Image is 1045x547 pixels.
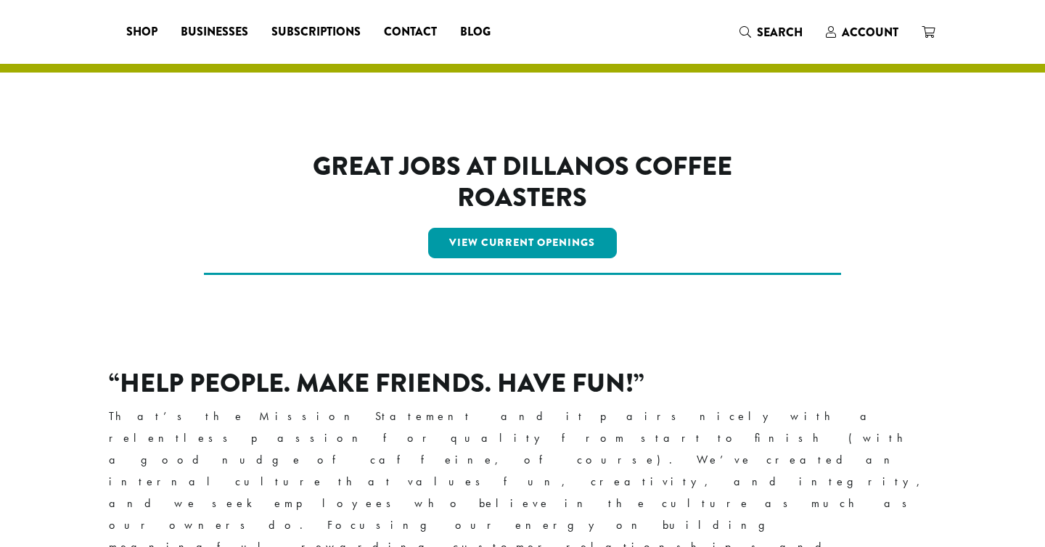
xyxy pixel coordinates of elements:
span: Contact [384,23,437,41]
a: Search [728,20,814,44]
a: Blog [448,20,502,44]
a: View Current Openings [428,228,618,258]
span: Shop [126,23,157,41]
a: Shop [115,20,169,44]
span: Blog [460,23,491,41]
span: Subscriptions [271,23,361,41]
a: Account [814,20,910,44]
a: Subscriptions [260,20,372,44]
span: Search [757,24,803,41]
a: Businesses [169,20,260,44]
a: Contact [372,20,448,44]
span: Businesses [181,23,248,41]
h2: Great Jobs at Dillanos Coffee Roasters [267,151,779,213]
span: Account [842,24,898,41]
h2: “Help People. Make Friends. Have Fun!” [109,368,936,399]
